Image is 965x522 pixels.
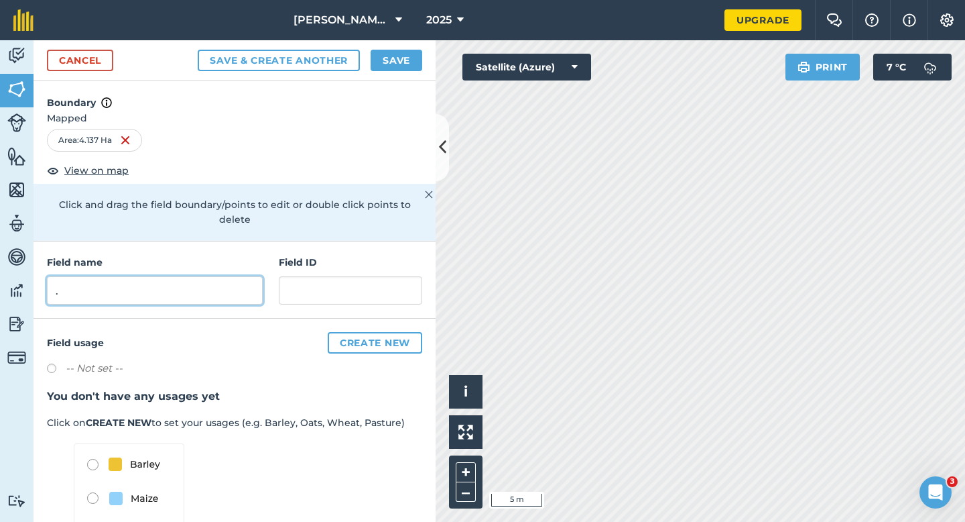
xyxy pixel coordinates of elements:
img: svg+xml;base64,PD94bWwgdmVyc2lvbj0iMS4wIiBlbmNvZGluZz0idXRmLTgiPz4KPCEtLSBHZW5lcmF0b3I6IEFkb2JlIE... [917,54,944,81]
h4: Boundary [34,81,436,111]
img: svg+xml;base64,PHN2ZyB4bWxucz0iaHR0cDovL3d3dy53My5vcmcvMjAwMC9zdmciIHdpZHRoPSI1NiIgaGVpZ2h0PSI2MC... [7,79,26,99]
img: svg+xml;base64,PHN2ZyB4bWxucz0iaHR0cDovL3d3dy53My5vcmcvMjAwMC9zdmciIHdpZHRoPSIxOSIgaGVpZ2h0PSIyNC... [797,59,810,75]
button: – [456,482,476,502]
img: A cog icon [939,13,955,27]
span: View on map [64,163,129,178]
label: -- Not set -- [66,360,123,376]
h4: Field usage [47,332,422,354]
img: svg+xml;base64,PD94bWwgdmVyc2lvbj0iMS4wIiBlbmNvZGluZz0idXRmLTgiPz4KPCEtLSBHZW5lcmF0b3I6IEFkb2JlIE... [7,314,26,334]
h4: Field ID [279,255,422,270]
img: svg+xml;base64,PHN2ZyB4bWxucz0iaHR0cDovL3d3dy53My5vcmcvMjAwMC9zdmciIHdpZHRoPSIyMiIgaGVpZ2h0PSIzMC... [425,187,433,203]
img: svg+xml;base64,PD94bWwgdmVyc2lvbj0iMS4wIiBlbmNvZGluZz0idXRmLTgiPz4KPCEtLSBHZW5lcmF0b3I6IEFkb2JlIE... [7,113,26,132]
h4: Field name [47,255,263,270]
img: svg+xml;base64,PHN2ZyB4bWxucz0iaHR0cDovL3d3dy53My5vcmcvMjAwMC9zdmciIHdpZHRoPSIxNyIgaGVpZ2h0PSIxNy... [903,12,916,28]
img: svg+xml;base64,PHN2ZyB4bWxucz0iaHR0cDovL3d3dy53My5vcmcvMjAwMC9zdmciIHdpZHRoPSI1NiIgaGVpZ2h0PSI2MC... [7,146,26,166]
h3: You don't have any usages yet [47,388,422,405]
button: Satellite (Azure) [462,54,591,81]
iframe: Intercom live chat [919,476,952,509]
img: svg+xml;base64,PD94bWwgdmVyc2lvbj0iMS4wIiBlbmNvZGluZz0idXRmLTgiPz4KPCEtLSBHZW5lcmF0b3I6IEFkb2JlIE... [7,213,26,233]
span: 3 [947,476,958,487]
a: Upgrade [724,9,801,31]
img: svg+xml;base64,PD94bWwgdmVyc2lvbj0iMS4wIiBlbmNvZGluZz0idXRmLTgiPz4KPCEtLSBHZW5lcmF0b3I6IEFkb2JlIE... [7,247,26,267]
button: Print [785,54,860,81]
button: i [449,375,482,409]
button: Save & Create Another [198,50,360,71]
p: Click and drag the field boundary/points to edit or double click points to delete [47,197,422,227]
a: Cancel [47,50,113,71]
span: 2025 [426,12,452,28]
img: svg+xml;base64,PD94bWwgdmVyc2lvbj0iMS4wIiBlbmNvZGluZz0idXRmLTgiPz4KPCEtLSBHZW5lcmF0b3I6IEFkb2JlIE... [7,494,26,507]
button: 7 °C [873,54,952,81]
p: Click on to set your usages (e.g. Barley, Oats, Wheat, Pasture) [47,415,422,430]
span: 7 ° C [887,54,906,81]
div: Area : 4.137 Ha [47,129,142,152]
img: svg+xml;base64,PD94bWwgdmVyc2lvbj0iMS4wIiBlbmNvZGluZz0idXRmLTgiPz4KPCEtLSBHZW5lcmF0b3I6IEFkb2JlIE... [7,348,26,367]
button: Create new [328,332,422,354]
span: [PERSON_NAME] Farming Partnership [294,12,390,28]
img: svg+xml;base64,PHN2ZyB4bWxucz0iaHR0cDovL3d3dy53My5vcmcvMjAwMC9zdmciIHdpZHRoPSIxNyIgaGVpZ2h0PSIxNy... [101,95,112,111]
img: A question mark icon [864,13,880,27]
img: svg+xml;base64,PHN2ZyB4bWxucz0iaHR0cDovL3d3dy53My5vcmcvMjAwMC9zdmciIHdpZHRoPSIxOCIgaGVpZ2h0PSIyNC... [47,162,59,178]
span: Mapped [34,111,436,125]
button: + [456,462,476,482]
img: svg+xml;base64,PD94bWwgdmVyc2lvbj0iMS4wIiBlbmNvZGluZz0idXRmLTgiPz4KPCEtLSBHZW5lcmF0b3I6IEFkb2JlIE... [7,280,26,301]
strong: CREATE NEW [86,417,151,429]
img: Two speech bubbles overlapping with the left bubble in the forefront [826,13,842,27]
button: Save [371,50,422,71]
img: svg+xml;base64,PD94bWwgdmVyc2lvbj0iMS4wIiBlbmNvZGluZz0idXRmLTgiPz4KPCEtLSBHZW5lcmF0b3I6IEFkb2JlIE... [7,46,26,66]
span: i [464,383,468,400]
img: svg+xml;base64,PHN2ZyB4bWxucz0iaHR0cDovL3d3dy53My5vcmcvMjAwMC9zdmciIHdpZHRoPSI1NiIgaGVpZ2h0PSI2MC... [7,180,26,200]
img: fieldmargin Logo [13,9,34,31]
button: View on map [47,162,129,178]
img: svg+xml;base64,PHN2ZyB4bWxucz0iaHR0cDovL3d3dy53My5vcmcvMjAwMC9zdmciIHdpZHRoPSIxNiIgaGVpZ2h0PSIyNC... [120,132,131,148]
img: Four arrows, one pointing top left, one top right, one bottom right and the last bottom left [458,425,473,439]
